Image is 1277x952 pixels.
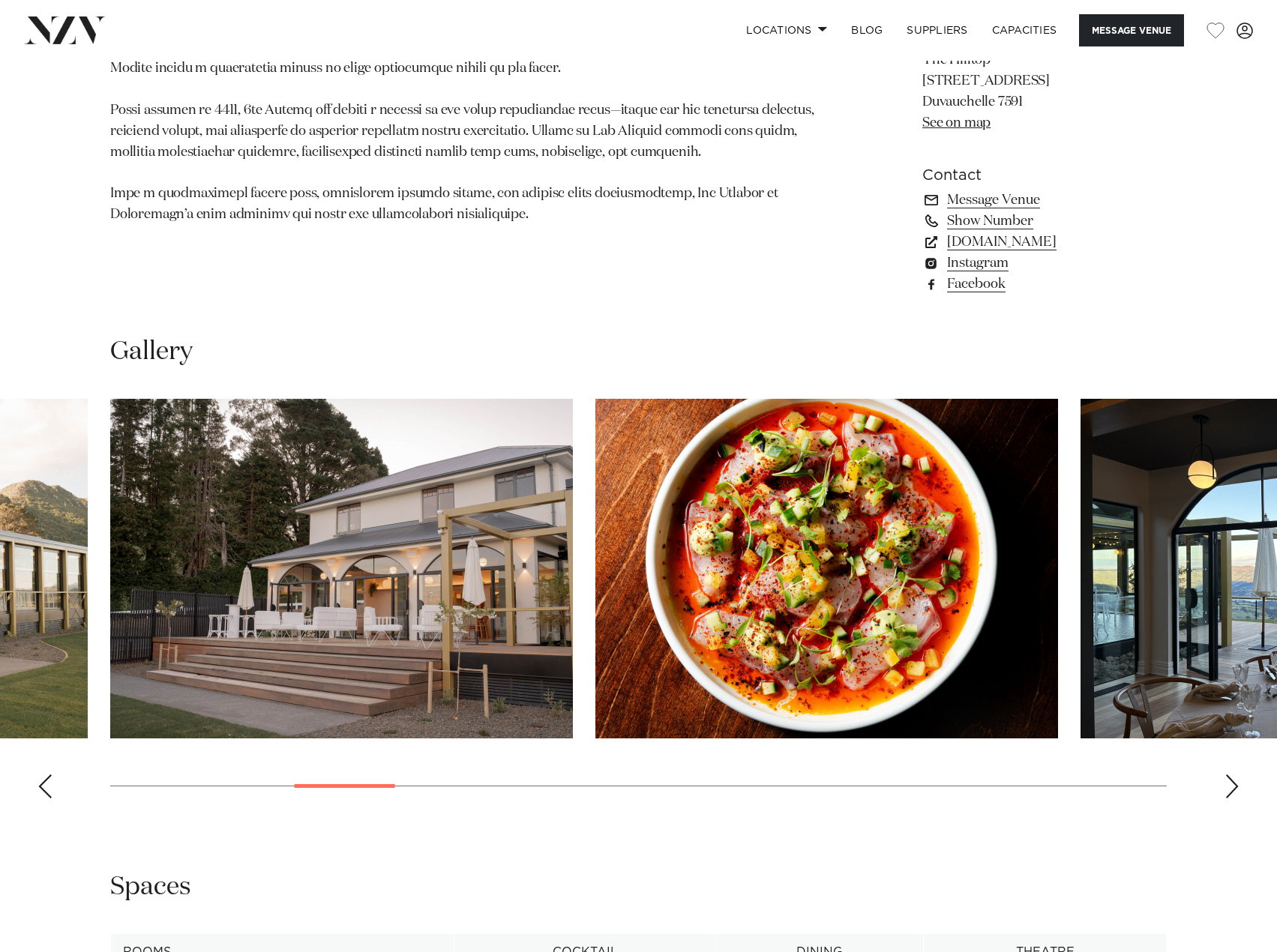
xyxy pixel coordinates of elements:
a: Locations [734,14,839,46]
h2: Gallery [110,335,193,369]
h6: Contact [922,164,1167,187]
a: [DOMAIN_NAME] [922,232,1167,253]
a: Capacities [980,14,1069,46]
swiper-slide: 6 / 23 [595,399,1058,738]
a: Instagram [922,253,1167,274]
a: SUPPLIERS [895,14,979,46]
h2: Spaces [110,870,191,904]
p: The Hilltop [STREET_ADDRESS] Duvauchelle 7591 [922,50,1167,134]
img: nzv-logo.png [24,16,106,43]
swiper-slide: 5 / 23 [110,399,573,738]
a: Show Number [922,211,1167,232]
a: See on map [922,116,991,130]
a: Facebook [922,274,1167,295]
a: BLOG [839,14,895,46]
button: Message Venue [1079,14,1184,46]
a: Message Venue [922,190,1167,211]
